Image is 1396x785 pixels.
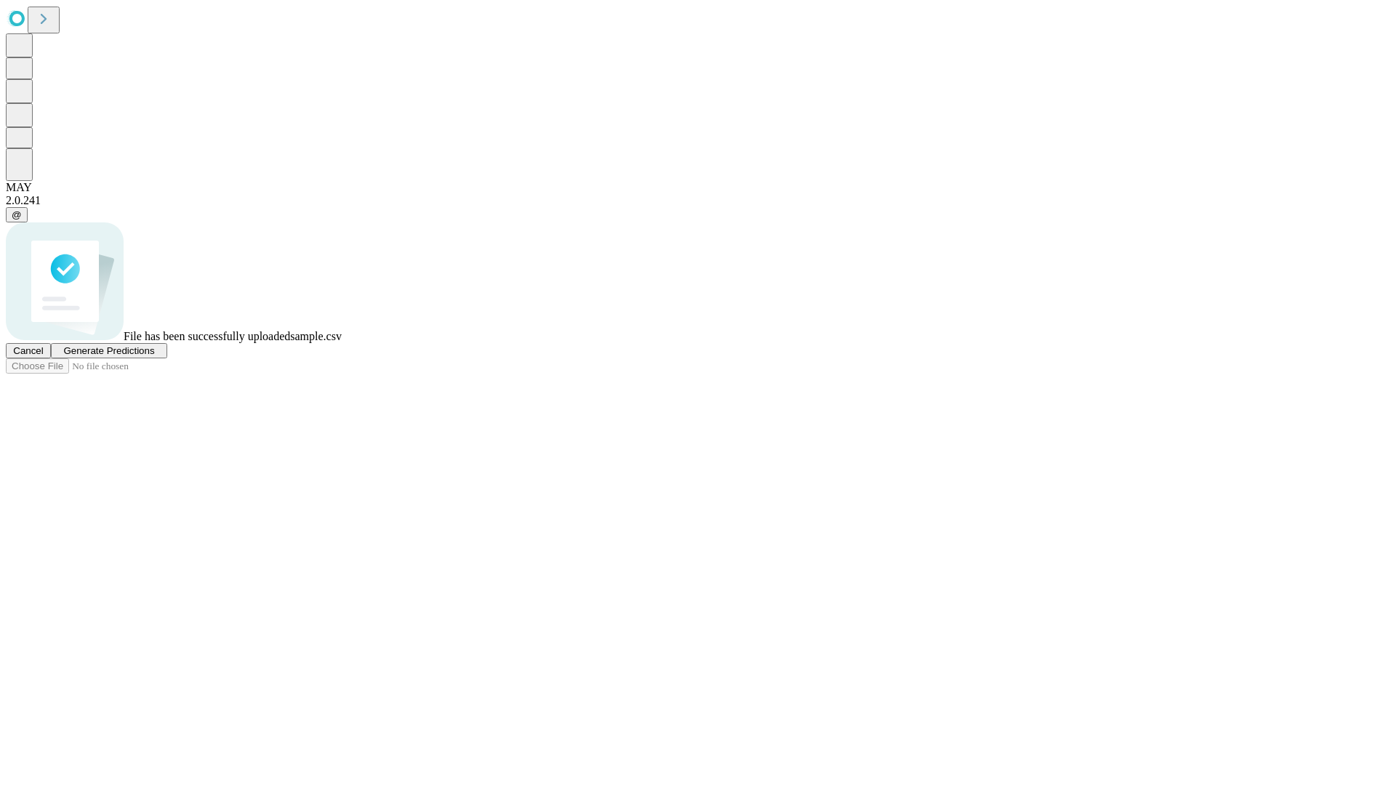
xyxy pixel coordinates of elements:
span: Generate Predictions [63,345,154,356]
button: @ [6,207,28,222]
span: @ [12,209,22,220]
span: Cancel [13,345,44,356]
span: File has been successfully uploaded [124,330,290,342]
span: sample.csv [290,330,342,342]
div: 2.0.241 [6,194,1390,207]
button: Generate Predictions [51,343,167,358]
div: MAY [6,181,1390,194]
button: Cancel [6,343,51,358]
